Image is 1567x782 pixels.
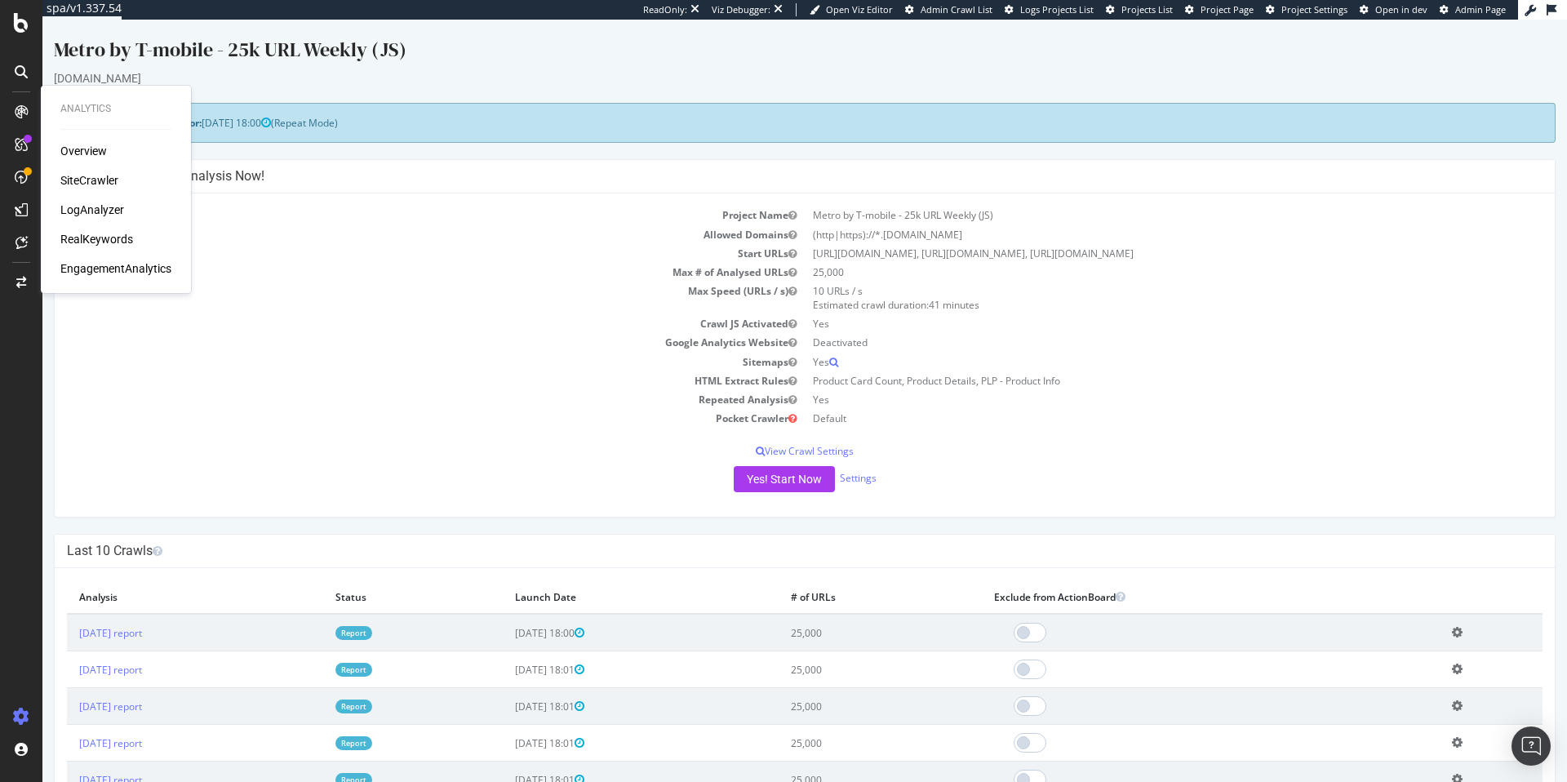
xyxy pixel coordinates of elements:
[1440,3,1506,16] a: Admin Page
[37,606,100,620] a: [DATE] report
[60,172,118,189] a: SiteCrawler
[24,313,762,332] td: Google Analytics Website
[24,389,762,408] td: Pocket Crawler
[24,149,1500,165] h4: Configure your New Analysis Now!
[24,295,762,313] td: Crawl JS Activated
[281,561,460,594] th: Status
[473,606,542,620] span: [DATE] 18:00
[11,16,1513,51] div: Metro by T-mobile - 25k URL Weekly (JS)
[826,3,893,16] span: Open Viz Editor
[1266,3,1347,16] a: Project Settings
[886,278,937,292] span: 41 minutes
[24,186,762,205] td: Project Name
[293,753,330,767] a: Report
[1360,3,1427,16] a: Open in dev
[293,606,330,620] a: Report
[460,561,736,594] th: Launch Date
[473,717,542,731] span: [DATE] 18:01
[60,143,107,159] a: Overview
[24,96,159,110] strong: Next Launch Scheduled for:
[736,669,939,705] td: 25,000
[293,717,330,731] a: Report
[24,224,762,243] td: Start URLs
[1512,726,1551,766] div: Open Intercom Messenger
[810,3,893,16] a: Open Viz Editor
[762,206,1500,224] td: (http|https)://*.[DOMAIN_NAME]
[762,243,1500,262] td: 25,000
[1005,3,1094,16] a: Logs Projects List
[762,186,1500,205] td: Metro by T-mobile - 25k URL Weekly (JS)
[24,206,762,224] td: Allowed Domains
[24,333,762,352] td: Sitemaps
[762,262,1500,295] td: 10 URLs / s Estimated crawl duration:
[736,594,939,632] td: 25,000
[37,753,100,767] a: [DATE] report
[736,561,939,594] th: # of URLs
[1106,3,1173,16] a: Projects List
[1455,3,1506,16] span: Admin Page
[736,742,939,779] td: 25,000
[473,643,542,657] span: [DATE] 18:01
[762,295,1500,313] td: Yes
[37,717,100,731] a: [DATE] report
[643,3,687,16] div: ReadOnly:
[762,371,1500,389] td: Yes
[60,202,124,218] a: LogAnalyzer
[60,102,171,116] div: Analytics
[1281,3,1347,16] span: Project Settings
[736,632,939,669] td: 25,000
[1375,3,1427,16] span: Open in dev
[473,680,542,694] span: [DATE] 18:01
[762,352,1500,371] td: Product Card Count, Product Details, PLP - Product Info
[24,243,762,262] td: Max # of Analysed URLs
[762,224,1500,243] td: [URL][DOMAIN_NAME], [URL][DOMAIN_NAME], [URL][DOMAIN_NAME]
[60,260,171,277] a: EngagementAnalytics
[1185,3,1254,16] a: Project Page
[24,424,1500,438] p: View Crawl Settings
[11,51,1513,67] div: [DOMAIN_NAME]
[905,3,992,16] a: Admin Crawl List
[293,643,330,657] a: Report
[37,643,100,657] a: [DATE] report
[939,561,1397,594] th: Exclude from ActionBoard
[24,561,281,594] th: Analysis
[37,680,100,694] a: [DATE] report
[24,352,762,371] td: HTML Extract Rules
[159,96,229,110] span: [DATE] 18:00
[762,313,1500,332] td: Deactivated
[60,231,133,247] a: RealKeywords
[736,705,939,742] td: 25,000
[762,333,1500,352] td: Yes
[11,83,1513,123] div: (Repeat Mode)
[24,523,1500,540] h4: Last 10 Crawls
[1121,3,1173,16] span: Projects List
[712,3,770,16] div: Viz Debugger:
[293,680,330,694] a: Report
[797,451,834,465] a: Settings
[1201,3,1254,16] span: Project Page
[24,262,762,295] td: Max Speed (URLs / s)
[1020,3,1094,16] span: Logs Projects List
[762,389,1500,408] td: Default
[473,753,542,767] span: [DATE] 18:01
[24,371,762,389] td: Repeated Analysis
[921,3,992,16] span: Admin Crawl List
[691,447,792,473] button: Yes! Start Now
